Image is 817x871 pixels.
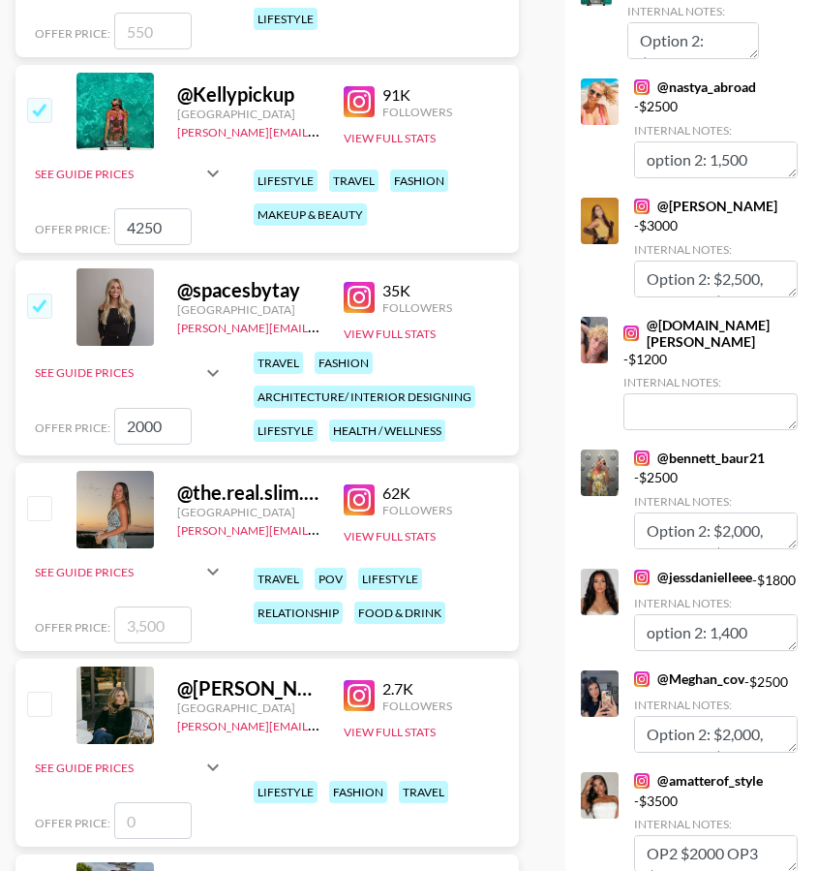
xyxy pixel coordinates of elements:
a: [PERSON_NAME][EMAIL_ADDRESS][PERSON_NAME][DOMAIN_NAME] [177,121,556,140]
img: Instagram [634,671,650,687]
div: architecture/ interior designing [254,386,475,408]
div: travel [399,781,448,803]
textarea: Option 2: $2,000, Option 3: $1,500 [634,716,798,753]
div: 35K [382,281,452,300]
input: 4,250 [114,208,192,245]
textarea: Option 2: $3,500 Option 3: $2,500 [627,22,760,59]
div: Followers [382,300,452,315]
a: @[PERSON_NAME] [634,198,777,215]
span: Offer Price: [35,222,110,236]
span: Offer Price: [35,816,110,830]
input: 0 [114,802,192,839]
textarea: option 2: 1,500 option 3: 1,000 [634,141,798,178]
div: Followers [382,699,452,713]
div: - $ 1800 [634,569,798,651]
div: travel [329,170,378,192]
div: health / wellness [329,420,445,442]
a: @bennett_baur21 [634,450,765,467]
a: @amatterof_style [634,772,763,790]
input: 2,000 [114,408,192,445]
img: Instagram [634,570,650,585]
div: relationship [254,602,343,624]
div: - $ 3000 [634,198,798,297]
img: Instagram [344,484,375,515]
div: @ [PERSON_NAME].[PERSON_NAME] [177,676,320,700]
div: Followers [382,503,452,517]
div: lifestyle [254,781,318,803]
img: Instagram [634,451,650,466]
div: See Guide Prices [35,548,225,595]
img: Instagram [634,773,650,789]
div: - $ 2500 [634,78,798,178]
textarea: option 2: 1,400 option 3: 1,000 [634,614,798,651]
img: Instagram [634,79,650,95]
div: @ spacesbytay [177,278,320,302]
div: [GEOGRAPHIC_DATA] [177,302,320,317]
div: 91K [382,85,452,105]
div: Followers [382,105,452,119]
div: See Guide Prices [35,365,201,380]
div: pov [315,568,347,590]
button: View Full Stats [344,529,436,544]
span: Offer Price: [35,26,110,41]
img: Instagram [623,326,639,341]
button: View Full Stats [344,327,436,341]
input: 3,500 [114,607,192,643]
a: [PERSON_NAME][EMAIL_ADDRESS][PERSON_NAME][DOMAIN_NAME] [177,519,556,538]
div: 62K [382,483,452,503]
span: Offer Price: [35,620,110,635]
button: View Full Stats [344,725,436,739]
img: Instagram [344,282,375,313]
div: Internal Notes: [634,817,798,831]
div: Internal Notes: [634,242,798,257]
div: Internal Notes: [634,123,798,138]
div: food & drink [354,602,445,624]
div: - $ 2500 [634,450,798,549]
div: @ Kellypickup [177,82,320,107]
div: lifestyle [254,8,318,30]
textarea: Option 2: $2,500, Option 3: $2,000 [634,261,798,297]
img: Instagram [634,199,650,214]
div: See Guide Prices [35,761,201,775]
div: lifestyle [358,568,422,590]
div: See Guide Prices [35,565,201,579]
div: fashion [390,170,448,192]
img: Instagram [344,680,375,711]
div: [GEOGRAPHIC_DATA] [177,700,320,715]
a: @nastya_abroad [634,78,756,96]
div: makeup & beauty [254,203,367,226]
div: See Guide Prices [35,744,225,791]
a: [PERSON_NAME][EMAIL_ADDRESS][PERSON_NAME][DOMAIN_NAME] [177,317,556,335]
div: @ the.real.slim.sadieee [177,481,320,505]
div: Internal Notes: [627,4,760,18]
div: Internal Notes: [623,375,798,389]
div: - $ 2500 [634,670,798,753]
span: Offer Price: [35,420,110,435]
div: lifestyle [254,170,318,192]
img: Instagram [344,86,375,117]
input: 550 [114,13,192,49]
div: Internal Notes: [634,596,798,610]
div: travel [254,568,303,590]
a: @[DOMAIN_NAME][PERSON_NAME] [623,317,798,351]
div: 2.7K [382,679,452,699]
div: lifestyle [254,420,318,442]
div: Internal Notes: [634,698,798,712]
div: Internal Notes: [634,494,798,509]
div: See Guide Prices [35,150,225,197]
a: @jessdanielleee [634,569,752,586]
div: fashion [329,781,387,803]
div: fashion [315,352,373,374]
a: [PERSON_NAME][EMAIL_ADDRESS][PERSON_NAME][DOMAIN_NAME] [177,715,556,733]
a: @Meghan_cov [634,670,744,688]
button: View Full Stats [344,131,436,145]
div: travel [254,352,303,374]
div: - $ 1200 [623,317,798,431]
textarea: Option 2: $2,000, Option 3: $1,500 [634,513,798,549]
div: [GEOGRAPHIC_DATA] [177,505,320,519]
div: See Guide Prices [35,350,225,396]
div: See Guide Prices [35,167,201,181]
div: [GEOGRAPHIC_DATA] [177,107,320,121]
